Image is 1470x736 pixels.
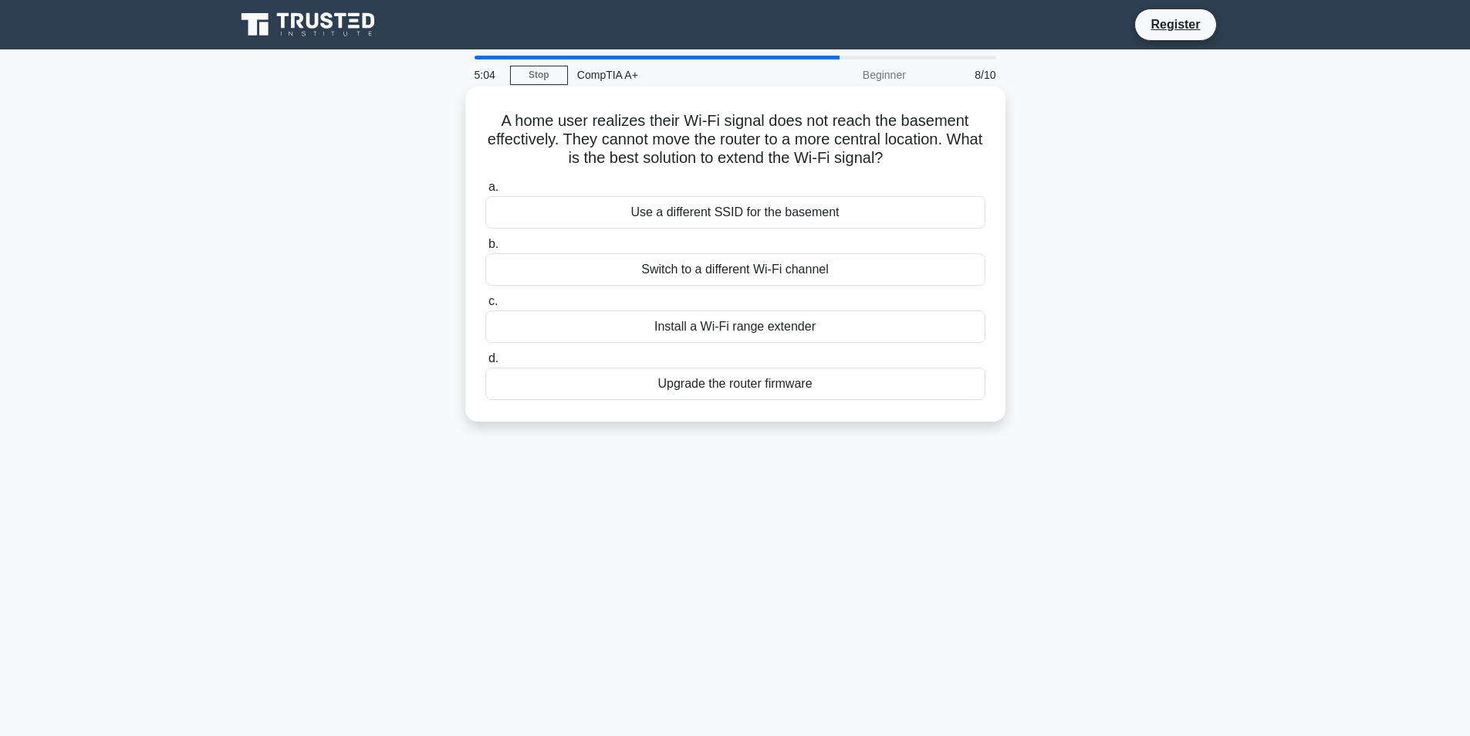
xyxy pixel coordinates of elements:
[780,59,915,90] div: Beginner
[485,368,985,400] div: Upgrade the router firmware
[915,59,1005,90] div: 8/10
[488,351,498,365] span: d.
[485,253,985,286] div: Switch to a different Wi-Fi channel
[484,111,987,168] h5: A home user realizes their Wi-Fi signal does not reach the basement effectively. They cannot move...
[465,59,510,90] div: 5:04
[488,294,498,307] span: c.
[1141,15,1209,34] a: Register
[510,66,568,85] a: Stop
[568,59,780,90] div: CompTIA A+
[485,196,985,229] div: Use a different SSID for the basement
[488,237,498,250] span: b.
[488,180,498,193] span: a.
[485,310,985,343] div: Install a Wi-Fi range extender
